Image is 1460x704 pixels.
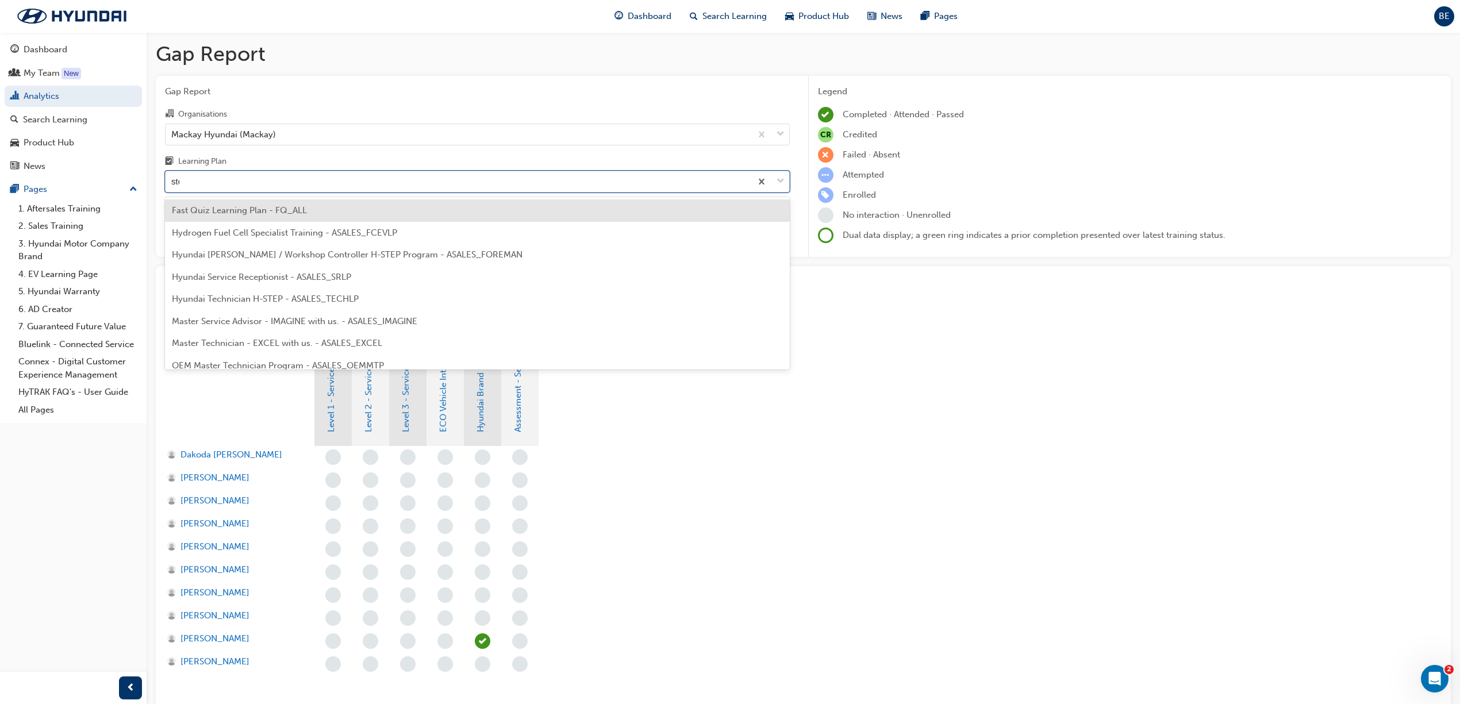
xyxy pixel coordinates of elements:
[912,5,967,28] a: pages-iconPages
[167,586,303,599] a: [PERSON_NAME]
[62,68,81,79] div: Tooltip anchor
[325,472,341,488] span: learningRecordVerb_NONE-icon
[475,541,490,557] span: learningRecordVerb_NONE-icon
[178,156,226,167] div: Learning Plan
[167,632,303,645] a: [PERSON_NAME]
[126,681,135,695] span: prev-icon
[180,471,249,484] span: [PERSON_NAME]
[14,200,142,218] a: 1. Aftersales Training
[776,5,858,28] a: car-iconProduct Hub
[363,633,378,649] span: learningRecordVerb_NONE-icon
[10,115,18,125] span: search-icon
[172,205,307,216] span: Fast Quiz Learning Plan - FQ_ALL
[843,149,900,160] span: Failed · Absent
[180,563,249,576] span: [PERSON_NAME]
[818,107,833,122] span: learningRecordVerb_COMPLETE-icon
[5,156,142,177] a: News
[777,127,785,142] span: down-icon
[172,294,359,304] span: Hyundai Technician H-STEP - ASALES_TECHLP
[512,495,528,511] span: learningRecordVerb_NONE-icon
[614,9,623,24] span: guage-icon
[10,161,19,172] span: news-icon
[475,495,490,511] span: learningRecordVerb_NONE-icon
[702,10,767,23] span: Search Learning
[5,86,142,107] a: Analytics
[172,272,351,282] span: Hyundai Service Receptionist - ASALES_SRLP
[24,160,45,173] div: News
[512,449,528,465] span: learningRecordVerb_NONE-icon
[165,109,174,120] span: organisation-icon
[437,449,453,465] span: learningRecordVerb_NONE-icon
[5,39,142,60] a: Dashboard
[325,541,341,557] span: learningRecordVerb_NONE-icon
[512,518,528,534] span: learningRecordVerb_NONE-icon
[325,518,341,534] span: learningRecordVerb_NONE-icon
[325,633,341,649] span: learningRecordVerb_NONE-icon
[363,472,378,488] span: learningRecordVerb_NONE-icon
[512,633,528,649] span: learningRecordVerb_NONE-icon
[363,656,378,672] span: learningRecordVerb_NONE-icon
[1439,10,1450,23] span: BE
[14,283,142,301] a: 5. Hyundai Warranty
[23,113,87,126] div: Search Learning
[437,656,453,672] span: learningRecordVerb_NONE-icon
[475,656,490,672] span: learningRecordVerb_NONE-icon
[475,564,490,580] span: learningRecordVerb_NONE-icon
[475,587,490,603] span: learningRecordVerb_NONE-icon
[10,45,19,55] span: guage-icon
[475,633,490,649] span: learningRecordVerb_COMPLETE-icon
[690,9,698,24] span: search-icon
[437,495,453,511] span: learningRecordVerb_NONE-icon
[24,136,74,149] div: Product Hub
[843,129,877,140] span: Credited
[818,167,833,183] span: learningRecordVerb_ATTEMPT-icon
[167,540,303,553] a: [PERSON_NAME]
[325,564,341,580] span: learningRecordVerb_NONE-icon
[437,633,453,649] span: learningRecordVerb_NONE-icon
[5,109,142,130] a: Search Learning
[400,610,416,626] span: learningRecordVerb_NONE-icon
[400,472,416,488] span: learningRecordVerb_NONE-icon
[24,67,60,80] div: My Team
[325,587,341,603] span: learningRecordVerb_NONE-icon
[5,63,142,84] a: My Team
[6,4,138,28] img: Trak
[10,138,19,148] span: car-icon
[475,449,490,465] span: learningRecordVerb_NONE-icon
[180,609,249,622] span: [PERSON_NAME]
[363,541,378,557] span: learningRecordVerb_NONE-icon
[843,210,951,220] span: No interaction · Unenrolled
[14,235,142,266] a: 3. Hyundai Motor Company Brand
[921,9,929,24] span: pages-icon
[777,174,785,189] span: down-icon
[5,179,142,200] button: Pages
[10,184,19,195] span: pages-icon
[180,655,249,668] span: [PERSON_NAME]
[156,41,1451,67] h1: Gap Report
[628,10,671,23] span: Dashboard
[881,10,902,23] span: News
[180,632,249,645] span: [PERSON_NAME]
[605,5,681,28] a: guage-iconDashboard
[818,147,833,163] span: learningRecordVerb_FAIL-icon
[325,449,341,465] span: learningRecordVerb_NONE-icon
[165,157,174,167] span: learningplan-icon
[10,91,19,102] span: chart-icon
[512,541,528,557] span: learningRecordVerb_NONE-icon
[167,563,303,576] a: [PERSON_NAME]
[363,449,378,465] span: learningRecordVerb_NONE-icon
[400,633,416,649] span: learningRecordVerb_NONE-icon
[818,207,833,223] span: learningRecordVerb_NONE-icon
[24,183,47,196] div: Pages
[512,610,528,626] span: learningRecordVerb_NONE-icon
[363,587,378,603] span: learningRecordVerb_NONE-icon
[363,610,378,626] span: learningRecordVerb_NONE-icon
[14,353,142,383] a: Connex - Digital Customer Experience Management
[681,5,776,28] a: search-iconSearch Learning
[512,656,528,672] span: learningRecordVerb_NONE-icon
[867,9,876,24] span: news-icon
[400,518,416,534] span: learningRecordVerb_NONE-icon
[325,656,341,672] span: learningRecordVerb_NONE-icon
[1434,6,1454,26] button: BE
